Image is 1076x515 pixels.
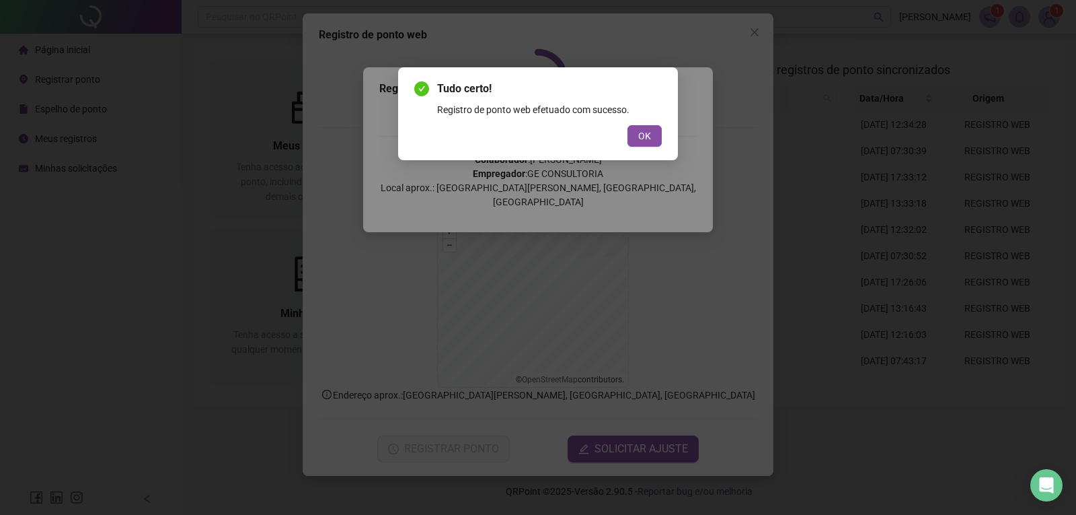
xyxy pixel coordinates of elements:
span: Tudo certo! [437,81,662,97]
button: OK [627,125,662,147]
span: OK [638,129,651,143]
div: Registro de ponto web efetuado com sucesso. [437,102,662,117]
span: check-circle [414,81,429,96]
div: Open Intercom Messenger [1030,469,1063,502]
